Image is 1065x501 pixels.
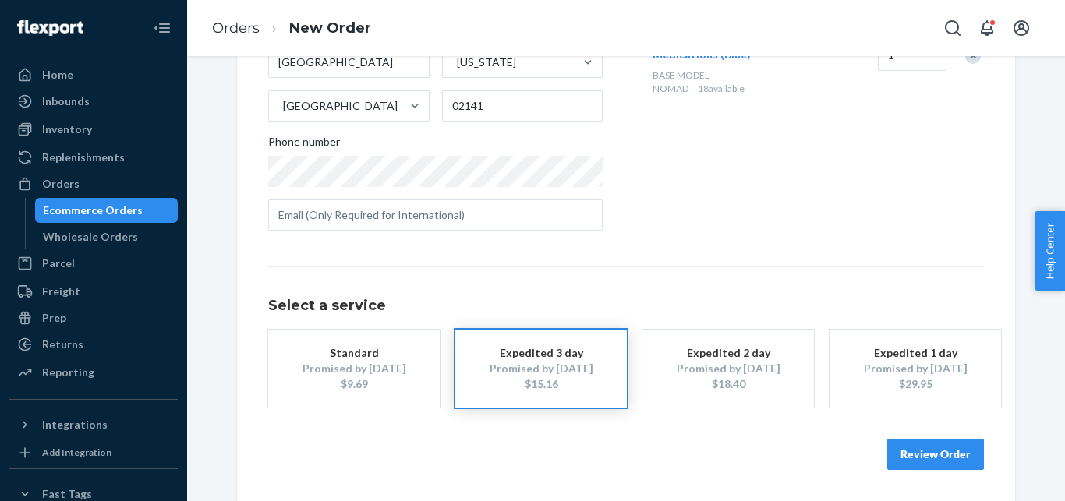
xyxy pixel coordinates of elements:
button: StandardPromised by [DATE]$9.69 [268,330,440,408]
div: Promised by [DATE] [666,361,791,376]
div: Ecommerce Orders [43,203,143,218]
div: [GEOGRAPHIC_DATA] [283,98,398,114]
button: Integrations [9,412,178,437]
div: Wholesale Orders [43,229,138,245]
div: Expedited 2 day [666,345,791,361]
a: Prep [9,305,178,330]
a: Inventory [9,117,178,142]
input: City [268,47,430,78]
a: Replenishments [9,145,178,170]
span: BASE MODEL NOMAD [653,69,709,94]
input: [US_STATE] [455,55,457,70]
button: Review Order [887,439,984,470]
a: Orders [9,171,178,196]
a: New Order [289,19,371,37]
div: Home [42,67,73,83]
a: Add Integration [9,443,178,462]
div: Add Integration [42,446,111,459]
a: Returns [9,332,178,357]
button: Expedited 3 dayPromised by [DATE]$15.16 [455,330,627,408]
div: Freight [42,284,80,299]
a: Wholesale Orders [35,224,179,249]
div: Promised by [DATE] [292,361,416,376]
div: Orders [42,176,80,192]
div: Reporting [42,365,94,380]
div: [US_STATE] [457,55,516,70]
img: Flexport logo [17,20,83,36]
button: Open account menu [1006,12,1037,44]
ol: breadcrumbs [200,5,384,51]
a: Reporting [9,360,178,385]
div: $29.95 [853,376,978,392]
h1: Select a service [268,298,984,314]
a: Parcel [9,251,178,276]
input: ZIP Code [442,90,603,122]
button: Open notifications [971,12,1003,44]
input: Email (Only Required for International) [268,199,603,231]
a: Home [9,62,178,87]
button: Help Center [1035,211,1065,291]
div: Inbounds [42,93,90,109]
button: Expedited 1 dayPromised by [DATE]$29.95 [830,330,1001,408]
div: Expedited 3 day [479,345,603,361]
span: Big Portable Cooler for [MEDICAL_DATA] &amp; Medications (Blue) [653,16,780,61]
div: $18.40 [666,376,791,392]
div: Replenishments [42,150,125,165]
button: Close Navigation [147,12,178,44]
button: Open Search Box [937,12,968,44]
a: Orders [212,19,260,37]
div: $9.69 [292,376,416,392]
input: [GEOGRAPHIC_DATA] [281,98,283,114]
a: Freight [9,279,178,304]
button: Expedited 2 dayPromised by [DATE]$18.40 [642,330,814,408]
div: Prep [42,310,66,326]
a: Inbounds [9,89,178,114]
div: $15.16 [479,376,603,392]
div: Inventory [42,122,92,137]
a: Ecommerce Orders [35,198,179,223]
div: Integrations [42,417,108,432]
span: 18 available [698,83,745,94]
span: Phone number [268,134,340,156]
div: Standard [292,345,416,361]
div: Promised by [DATE] [853,361,978,376]
div: Promised by [DATE] [479,361,603,376]
div: Expedited 1 day [853,345,978,361]
div: Parcel [42,256,75,271]
div: Returns [42,337,83,352]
